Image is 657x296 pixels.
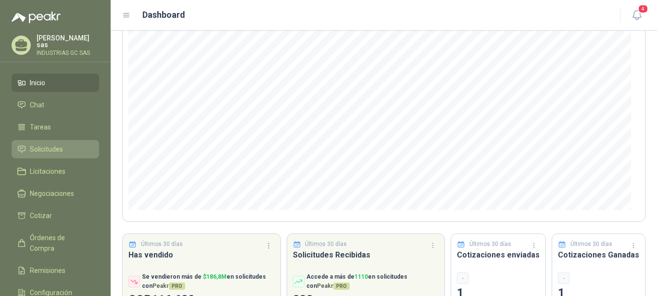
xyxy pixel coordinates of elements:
div: - [558,272,569,284]
img: Logo peakr [12,12,61,23]
span: Licitaciones [30,166,65,177]
button: 4 [628,7,645,24]
h1: Dashboard [142,8,185,22]
div: - [457,272,468,284]
p: Se vendieron más de en solicitudes con [142,272,275,291]
span: Remisiones [30,265,65,276]
p: INDUSTRIAS GC SAS [37,50,99,56]
a: Inicio [12,74,99,92]
span: PRO [169,283,185,290]
p: Últimos 30 días [141,240,183,249]
p: Últimos 30 días [570,240,612,249]
span: Negociaciones [30,188,74,199]
a: Tareas [12,118,99,136]
span: Solicitudes [30,144,63,154]
span: $ 186,8M [203,273,227,280]
h3: Cotizaciones enviadas [457,249,540,261]
p: Últimos 30 días [469,240,511,249]
h3: Has vendido [128,249,275,261]
a: Órdenes de Compra [12,229,99,257]
p: Accede a más de en solicitudes con [306,272,439,291]
span: 1110 [354,273,368,280]
span: 4 [638,4,648,13]
a: Cotizar [12,206,99,225]
h3: Cotizaciones Ganadas [558,249,639,261]
h3: Solicitudes Recibidas [293,249,439,261]
p: [PERSON_NAME] sas [37,35,99,48]
a: Remisiones [12,261,99,280]
a: Solicitudes [12,140,99,158]
a: Negociaciones [12,184,99,203]
span: Órdenes de Compra [30,232,90,254]
p: Últimos 30 días [305,240,347,249]
a: Chat [12,96,99,114]
span: PRO [333,283,350,290]
span: Tareas [30,122,51,132]
span: Peakr [152,283,185,289]
span: Peakr [317,283,350,289]
span: Chat [30,100,44,110]
a: Licitaciones [12,162,99,180]
span: Cotizar [30,210,52,221]
span: Inicio [30,77,45,88]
